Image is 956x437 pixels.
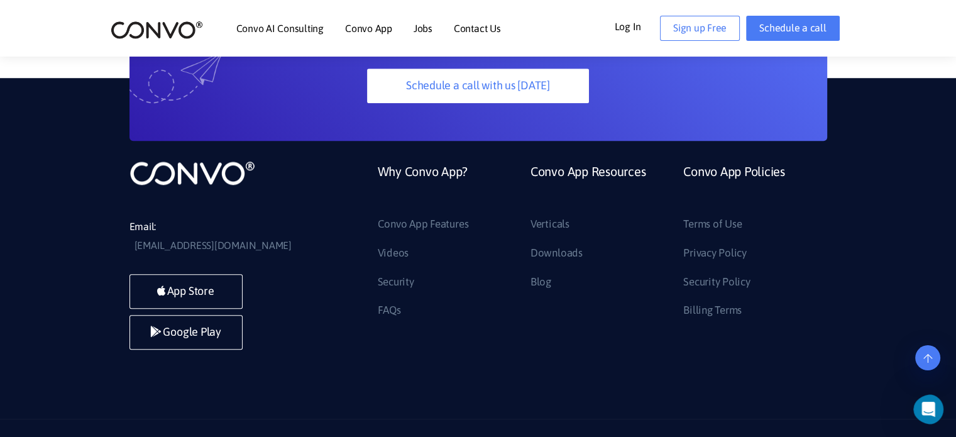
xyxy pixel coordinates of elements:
a: [EMAIL_ADDRESS][DOMAIN_NAME] [135,236,292,255]
p: Hey there!👋 [25,89,226,111]
li: Email: [129,218,318,255]
a: Google Play [129,315,243,350]
a: Sign up Free [660,16,740,41]
div: Send us a messageWe typically reply in under 5 minutes [13,148,239,196]
a: FAQs [378,301,401,321]
button: Messages [126,321,251,372]
div: We typically reply in under 5 minutes [26,172,210,185]
a: Blog [530,272,551,292]
a: Log In [614,16,660,36]
img: logo_not_found [129,160,255,186]
a: Convo AI Consulting [236,23,324,33]
a: Convo App Resources [530,160,646,214]
a: Contact Us [454,23,501,33]
a: Why Convo App? [378,160,468,214]
a: Convo App Features [378,214,469,235]
a: Verticals [530,214,569,235]
a: Billing Terms [683,301,742,321]
div: Footer [368,160,827,329]
a: Jobs [414,23,432,33]
a: Security Policy [683,272,750,292]
div: Send us a message [26,158,210,172]
a: Convo App Policies [683,160,785,214]
span: Messages [167,353,211,362]
span: Home [48,353,77,362]
a: Schedule a call [746,16,839,41]
a: App Store [129,274,243,309]
a: Videos [378,243,409,263]
a: Security [378,272,414,292]
img: Profile image for Danial [25,20,50,45]
iframe: Intercom live chat [913,394,952,424]
a: Downloads [530,243,583,263]
a: Convo App [345,23,392,33]
a: Terms of Use [683,214,742,235]
div: Close [216,20,239,43]
a: Schedule a call with us [DATE] [367,69,589,103]
a: Privacy Policy [683,243,747,263]
p: How can we help? [25,111,226,132]
img: logo_2.png [111,20,203,40]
